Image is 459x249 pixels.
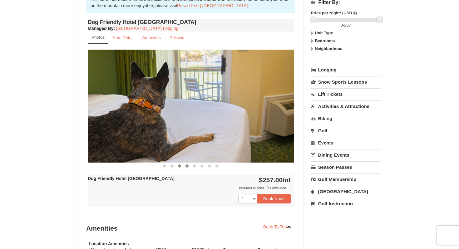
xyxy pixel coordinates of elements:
[311,100,381,112] a: Activities & Attractions
[142,35,161,40] small: Amenities
[311,88,381,100] a: Lift Tickets
[341,23,343,27] span: 0
[88,26,115,31] strong: :
[311,161,381,173] a: Season Passes
[311,125,381,136] a: Golf
[283,176,291,183] span: /nt
[315,46,343,51] strong: Neighborhood
[311,113,381,124] a: Biking
[89,241,129,246] strong: Location Amenities
[177,3,248,8] a: Resort Fee | [GEOGRAPHIC_DATA]
[88,185,291,191] div: Includes all fees. Tax excluded.
[311,149,381,161] a: Dining Events
[88,19,294,25] h4: Dog Friendly Hotel [GEOGRAPHIC_DATA]
[315,38,335,43] strong: Bedrooms
[311,137,381,149] a: Events
[165,32,188,44] a: Policies
[116,26,178,31] a: [GEOGRAPHIC_DATA] Lodging
[259,176,291,183] strong: $257.00
[88,50,294,162] img: 18876286-337-2bbac96a.jpg
[315,31,333,35] strong: Unit Type
[91,35,105,40] small: Photos
[138,32,165,44] a: Amenities
[88,32,108,44] a: Photos
[170,35,184,40] small: Policies
[311,173,381,185] a: Golf Membership
[311,64,381,76] a: Lodging
[344,23,351,27] span: 257
[113,35,133,40] small: Item Detail
[257,194,291,203] button: Book Now!
[311,186,381,197] a: [GEOGRAPHIC_DATA]
[311,76,381,88] a: Snow Sports Lessons
[259,222,295,232] a: Back To Top
[311,11,357,15] strong: Price per Night: (USD $)
[88,26,113,31] span: Managed By
[86,222,295,235] h3: Amenities
[109,32,137,44] a: Item Detail
[311,198,381,209] a: Golf Instruction
[311,22,381,28] label: -
[88,176,175,181] strong: Dog Friendly Hotel [GEOGRAPHIC_DATA]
